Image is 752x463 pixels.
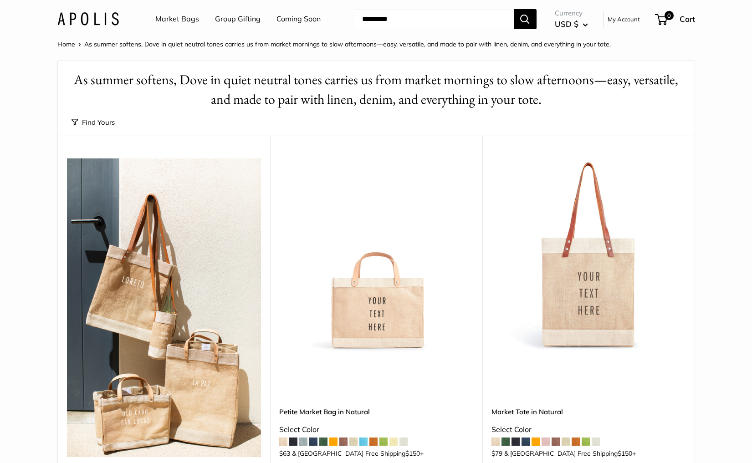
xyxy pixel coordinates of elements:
a: 0 Cart [656,12,695,26]
span: & [GEOGRAPHIC_DATA] Free Shipping + [504,450,636,457]
span: 0 [664,11,673,20]
button: USD $ [555,17,588,31]
a: Home [57,40,75,48]
span: As summer softens, Dove in quiet neutral tones carries us from market mornings to slow afternoons... [84,40,611,48]
span: Currency [555,7,588,20]
a: Group Gifting [215,12,261,26]
div: Select Color [491,423,685,437]
span: Cart [680,14,695,24]
span: USD $ [555,19,578,29]
nav: Breadcrumb [57,38,611,50]
img: Our summer collection was captured in Todos Santos, where time slows down and color pops. [67,158,261,457]
img: description_Make it yours with custom printed text. [491,158,685,352]
span: $79 [491,449,502,458]
span: $150 [405,449,420,458]
a: description_Make it yours with custom printed text.description_The Original Market bag in its 4 n... [491,158,685,352]
a: Coming Soon [276,12,321,26]
a: Petite Market Bag in Natural [279,407,473,417]
a: My Account [608,14,640,25]
span: $150 [618,449,632,458]
input: Search... [355,9,514,29]
a: Market Bags [155,12,199,26]
img: Petite Market Bag in Natural [279,158,473,352]
img: Apolis [57,12,119,25]
button: Find Yours [72,116,115,129]
div: Select Color [279,423,473,437]
a: Petite Market Bag in Naturaldescription_Effortless style that elevates every moment [279,158,473,352]
span: & [GEOGRAPHIC_DATA] Free Shipping + [292,450,424,457]
button: Search [514,9,537,29]
h1: As summer softens, Dove in quiet neutral tones carries us from market mornings to slow afternoons... [72,70,681,109]
span: $63 [279,449,290,458]
a: Market Tote in Natural [491,407,685,417]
